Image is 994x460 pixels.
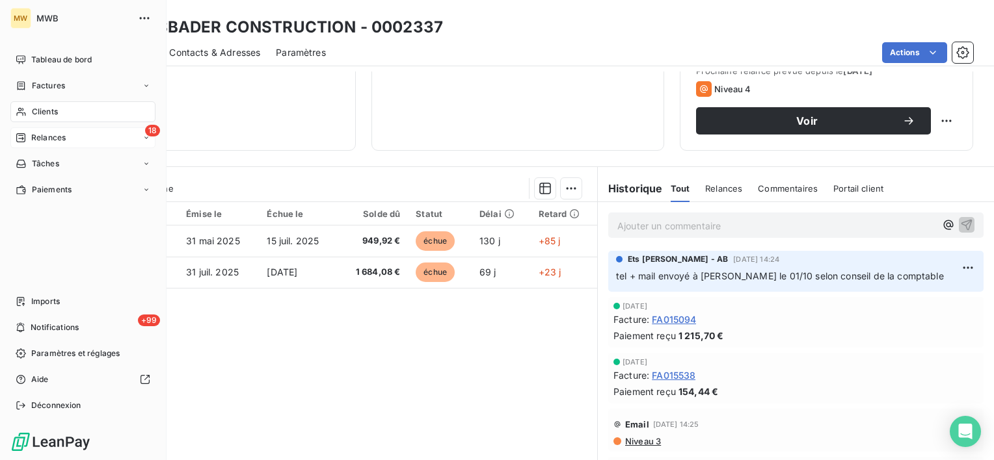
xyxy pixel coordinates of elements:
[833,183,883,194] span: Portail client
[32,80,65,92] span: Factures
[10,8,31,29] div: MW
[652,368,695,382] span: FA015538
[346,209,401,219] div: Solde dû
[623,358,647,366] span: [DATE]
[625,419,649,429] span: Email
[623,302,647,310] span: [DATE]
[479,235,500,246] span: 130 j
[613,385,676,398] span: Paiement reçu
[267,209,330,219] div: Échue le
[416,209,464,219] div: Statut
[36,13,130,23] span: MWB
[267,235,319,246] span: 15 juil. 2025
[346,266,401,279] span: 1 684,08 €
[678,329,724,342] span: 1 215,70 €
[671,183,690,194] span: Tout
[479,266,496,277] span: 69 j
[31,348,120,359] span: Paramètres et réglages
[678,385,718,398] span: 154,44 €
[539,235,561,246] span: +85 j
[613,329,676,342] span: Paiement reçu
[416,231,455,251] span: échue
[114,16,443,39] h3: STADSBADER CONSTRUCTION - 0002337
[32,106,58,118] span: Clients
[616,270,944,281] span: tel + mail envoyé à [PERSON_NAME] le 01/10 selon conseil de la comptable
[346,235,401,248] span: 949,92 €
[32,158,59,170] span: Tâches
[267,266,297,277] span: [DATE]
[186,266,239,277] span: 31 juil. 2025
[950,416,981,447] div: Open Intercom Messenger
[31,54,92,66] span: Tableau de bord
[653,420,699,428] span: [DATE] 14:25
[31,374,49,385] span: Aide
[624,436,661,446] span: Niveau 3
[186,235,240,246] span: 31 mai 2025
[613,368,649,382] span: Facture :
[186,209,251,219] div: Émise le
[733,255,779,263] span: [DATE] 14:24
[628,253,728,265] span: Ets [PERSON_NAME] - AB
[276,46,326,59] span: Paramètres
[10,369,155,390] a: Aide
[652,313,696,326] span: FA015094
[479,209,523,219] div: Délai
[169,46,260,59] span: Contacts & Adresses
[31,400,81,411] span: Déconnexion
[31,132,66,144] span: Relances
[613,313,649,326] span: Facture :
[696,107,931,134] button: Voir
[539,266,561,277] span: +23 j
[32,184,72,196] span: Paiements
[598,181,663,196] h6: Historique
[10,431,91,452] img: Logo LeanPay
[138,314,160,326] span: +99
[31,322,79,333] span: Notifications
[145,125,160,136] span: 18
[714,84,751,94] span: Niveau 4
[882,42,947,63] button: Actions
[758,183,818,194] span: Commentaires
[712,116,902,126] span: Voir
[31,296,60,307] span: Imports
[539,209,590,219] div: Retard
[705,183,742,194] span: Relances
[416,262,455,282] span: échue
